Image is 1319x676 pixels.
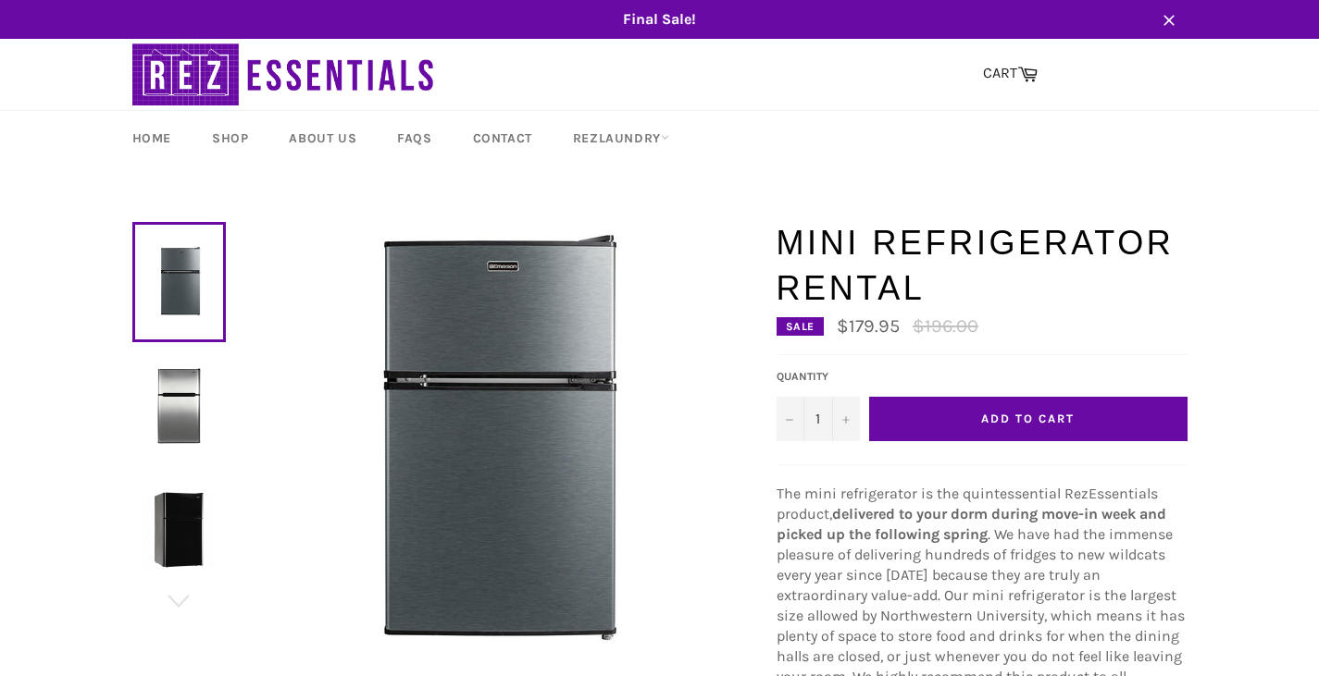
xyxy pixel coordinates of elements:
[554,111,688,166] a: RezLaundry
[777,485,1158,522] span: The mini refrigerator is the quintessential RezEssentials product,
[777,369,860,385] label: Quantity
[142,492,217,567] img: Mini Refrigerator Rental
[832,397,860,441] button: Increase quantity
[777,220,1188,312] h1: Mini Refrigerator Rental
[193,111,267,166] a: Shop
[777,505,1166,543] strong: delivered to your dorm during move-in week and picked up the following spring
[114,111,190,166] a: Home
[114,9,1206,30] span: Final Sale!
[913,315,978,337] s: $196.00
[974,55,1047,93] a: CART
[269,220,714,664] img: Mini Refrigerator Rental
[142,368,217,443] img: Mini Refrigerator Rental
[777,397,804,441] button: Decrease quantity
[777,317,824,336] div: Sale
[270,111,375,166] a: About Us
[132,39,438,110] img: RezEssentials
[981,412,1074,425] span: Add to Cart
[454,111,551,166] a: Contact
[837,315,900,337] span: $179.95
[869,397,1188,441] button: Add to Cart
[379,111,450,166] a: FAQs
